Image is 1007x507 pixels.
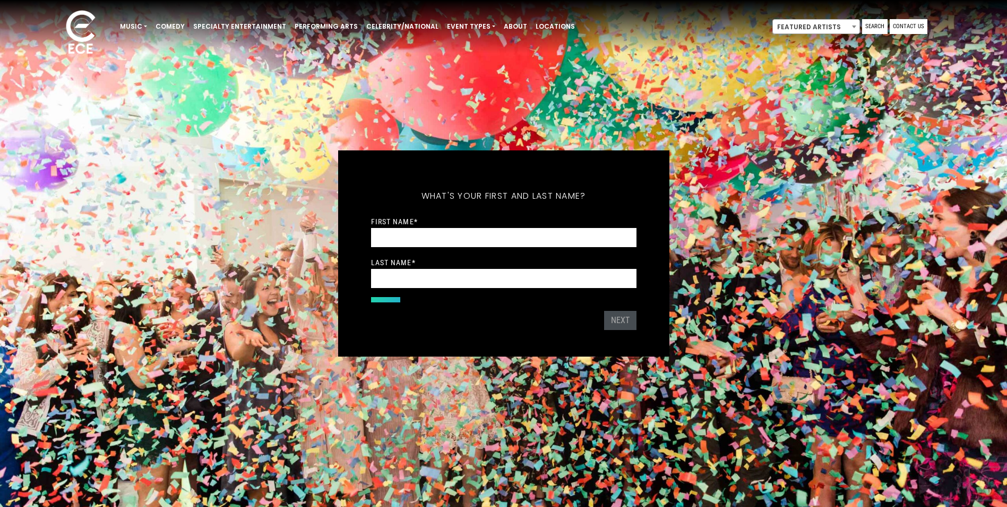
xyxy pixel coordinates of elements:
[151,18,189,36] a: Comedy
[531,18,579,36] a: Locations
[890,19,927,34] a: Contact Us
[371,177,636,215] h5: What's your first and last name?
[362,18,443,36] a: Celebrity/National
[189,18,290,36] a: Specialty Entertainment
[290,18,362,36] a: Performing Arts
[116,18,151,36] a: Music
[371,258,416,267] label: Last Name
[862,19,888,34] a: Search
[371,217,418,226] label: First Name
[772,19,860,34] span: Featured Artists
[54,7,107,59] img: ece_new_logo_whitev2-1.png
[443,18,500,36] a: Event Types
[500,18,531,36] a: About
[773,20,859,35] span: Featured Artists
